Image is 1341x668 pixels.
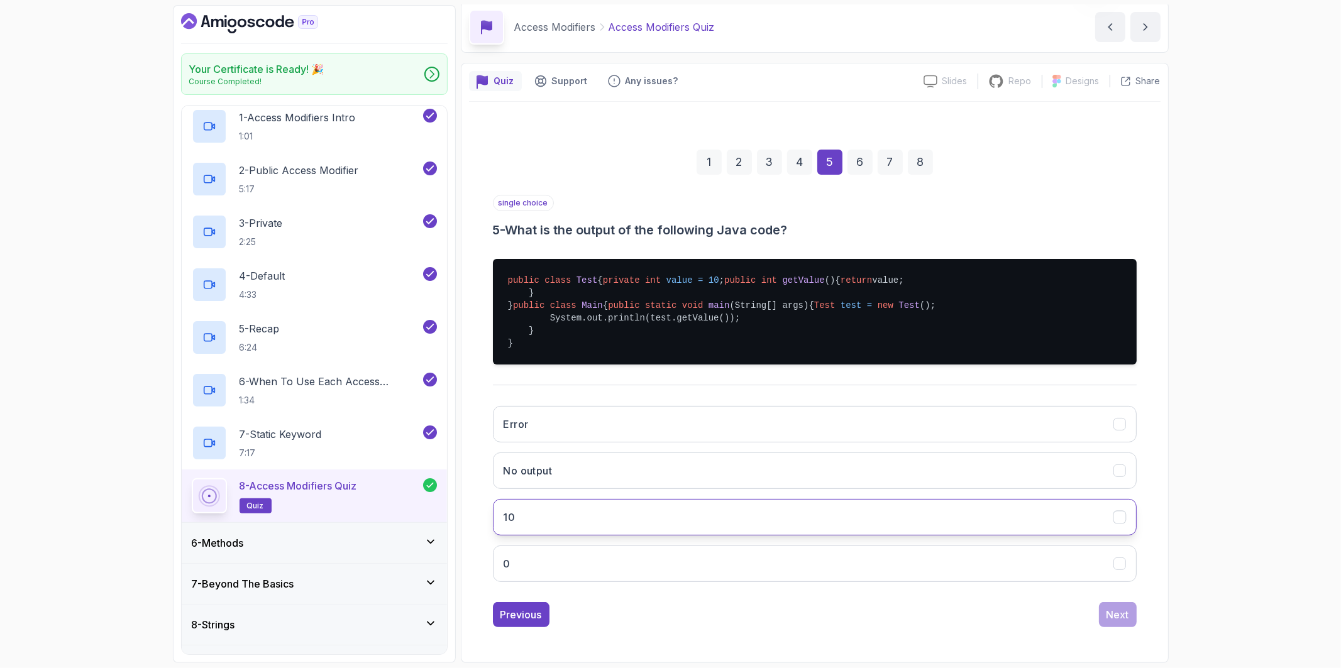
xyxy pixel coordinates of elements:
h3: 5 - What is the output of the following Java code? [493,221,1137,239]
p: 4:33 [240,288,285,301]
span: class [544,275,571,285]
div: 3 [757,150,782,175]
button: Feedback button [600,71,686,91]
h3: Error [504,417,529,432]
button: Previous [493,602,549,627]
span: quiz [247,501,264,511]
h3: 7 - Beyond The Basics [192,576,294,591]
span: public [508,275,539,285]
button: 10 [493,499,1137,535]
div: 4 [787,150,812,175]
button: 3-Private2:25 [192,214,437,249]
button: 8-Strings [182,605,447,645]
p: Support [552,75,588,87]
div: 8 [908,150,933,175]
h3: 10 [504,510,516,525]
button: 6-Methods [182,523,447,563]
button: quiz button [469,71,522,91]
h3: 0 [504,556,510,571]
span: getValue [783,275,825,285]
p: Quiz [494,75,514,87]
p: Repo [1009,75,1032,87]
button: 2-Public Access Modifier5:17 [192,162,437,197]
span: Test [814,300,836,310]
p: 1:34 [240,394,421,407]
h3: 8 - Strings [192,617,235,632]
a: Dashboard [181,13,347,33]
div: 7 [878,150,903,175]
span: public [724,275,756,285]
p: Access Modifiers [514,19,596,35]
h3: No output [504,463,553,478]
span: (String[] args) [729,300,808,310]
button: previous content [1095,12,1125,42]
p: 1:01 [240,130,356,143]
button: 1-Access Modifiers Intro1:01 [192,109,437,144]
span: main [709,300,730,310]
div: 6 [847,150,873,175]
p: Any issues? [626,75,678,87]
p: Share [1136,75,1161,87]
button: Next [1099,602,1137,627]
p: 2 - Public Access Modifier [240,163,359,178]
span: class [550,300,577,310]
p: Designs [1066,75,1100,87]
p: 1 - Access Modifiers Intro [240,110,356,125]
p: 6 - When To Use Each Access Modifier [240,374,421,389]
p: 3 - Private [240,216,283,231]
div: 2 [727,150,752,175]
span: static [645,300,676,310]
span: int [645,275,661,285]
a: Your Certificate is Ready! 🎉Course Completed! [181,53,448,95]
button: 7-Static Keyword7:17 [192,425,437,461]
button: next content [1130,12,1161,42]
span: Test [898,300,920,310]
p: 2:25 [240,236,283,248]
button: 7-Beyond The Basics [182,564,447,604]
span: new [878,300,893,310]
span: Main [582,300,603,310]
div: Next [1106,607,1129,622]
p: Access Modifiers Quiz [609,19,715,35]
h3: 6 - Methods [192,535,244,550]
p: 8 - Access Modifiers Quiz [240,478,357,493]
div: 1 [697,150,722,175]
span: Test [577,275,598,285]
span: = [698,275,703,285]
div: 5 [817,150,842,175]
button: Share [1110,75,1161,87]
p: 7:17 [240,447,322,459]
button: 5-Recap6:24 [192,320,437,355]
span: 10 [709,275,719,285]
button: 6-When To Use Each Access Modifier1:34 [192,373,437,408]
p: 6:24 [240,341,280,354]
span: public [513,300,544,310]
button: Support button [527,71,595,91]
span: value [666,275,693,285]
span: void [682,300,704,310]
p: 4 - Default [240,268,285,283]
span: test [841,300,862,310]
span: return [841,275,872,285]
p: 7 - Static Keyword [240,427,322,442]
p: single choice [493,195,554,211]
pre: { ; { value; } } { { (); System.out.println(test.getValue()); } } [493,259,1137,364]
span: int [761,275,777,285]
p: 5:17 [240,183,359,195]
span: private [603,275,640,285]
span: public [608,300,639,310]
span: () [825,275,836,285]
p: Course Completed! [189,77,324,87]
button: Error [493,406,1137,442]
p: 5 - Recap [240,321,280,336]
h2: Your Certificate is Ready! 🎉 [189,62,324,77]
button: 0 [493,545,1137,582]
button: 8-Access Modifiers Quizquiz [192,478,437,513]
button: 4-Default4:33 [192,267,437,302]
div: Previous [500,607,542,622]
span: = [867,300,872,310]
p: Slides [942,75,968,87]
button: No output [493,452,1137,489]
